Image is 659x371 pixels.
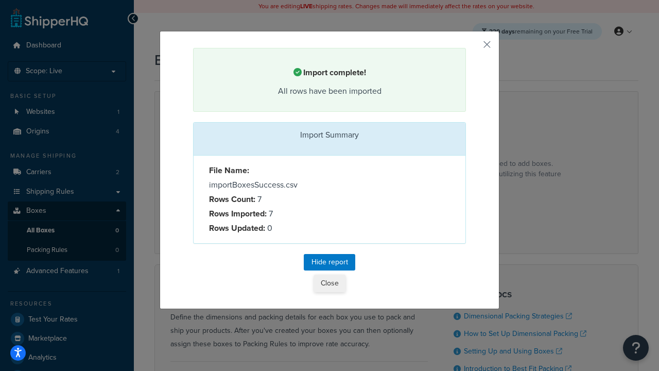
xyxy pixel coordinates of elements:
[209,193,255,205] strong: Rows Count:
[209,164,249,176] strong: File Name:
[206,84,453,98] div: All rows have been imported
[206,66,453,79] h4: Import complete!
[201,130,458,140] h3: Import Summary
[209,222,265,234] strong: Rows Updated:
[304,254,355,271] button: Hide report
[201,163,329,235] div: importBoxesSuccess.csv 7 7 0
[209,208,267,220] strong: Rows Imported:
[314,275,345,292] button: Close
